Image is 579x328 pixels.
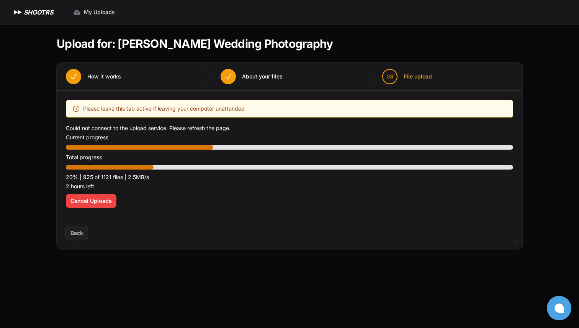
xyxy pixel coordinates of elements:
p: 20% | 925 of 1121 files | 2.5MB/s [66,173,513,182]
button: 03 File upload [373,63,441,90]
button: About your files [211,63,292,90]
span: About your files [242,73,283,80]
span: How it works [87,73,121,80]
a: My Uploads [69,5,119,19]
p: 2 hours left [66,182,513,191]
a: SHOOTRS SHOOTRS [12,8,53,17]
h1: SHOOTRS [24,8,53,17]
p: Could not connect to the upload service. Please refresh the page. [66,124,513,133]
button: Open chat window [547,296,571,320]
h1: Upload for: [PERSON_NAME] Wedding Photography [57,37,333,51]
p: Total progress [66,153,513,162]
span: File upload [404,73,432,80]
button: Cancel Uploads [66,194,116,208]
p: Current progress [66,133,513,142]
div: v2 [513,238,518,247]
span: My Uploads [84,8,115,16]
span: Please leave this tab active if leaving your computer unattended [83,104,245,113]
button: How it works [57,63,130,90]
img: SHOOTRS [12,8,24,17]
span: 03 [386,73,393,80]
span: Cancel Uploads [70,197,112,205]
